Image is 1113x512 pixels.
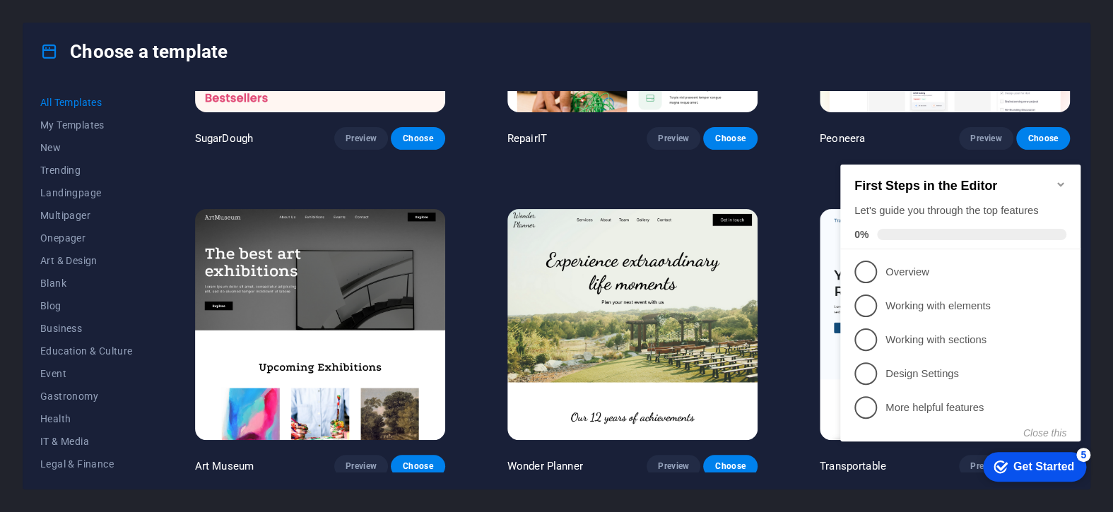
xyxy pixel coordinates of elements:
[40,181,133,204] button: Landingpage
[6,144,246,178] li: Working with elements
[40,278,133,289] span: Blank
[391,127,444,150] button: Choose
[40,204,133,227] button: Multipager
[40,255,133,266] span: Art & Design
[20,59,232,73] div: Let's guide you through the top features
[40,187,133,198] span: Landingpage
[195,131,253,145] p: SugarDough
[40,458,133,470] span: Legal & Finance
[1016,127,1070,150] button: Choose
[714,133,746,144] span: Choose
[40,227,133,249] button: Onepager
[40,413,133,424] span: Health
[40,407,133,430] button: Health
[714,460,746,472] span: Choose
[6,178,246,212] li: Working with sections
[959,127,1013,150] button: Preview
[40,362,133,385] button: Event
[820,131,865,145] p: Peoneera
[40,340,133,362] button: Education & Culture
[40,249,133,272] button: Art & Design
[51,256,220,270] p: More helpful features
[40,436,133,447] span: IT & Media
[40,119,133,131] span: My Templates
[51,154,220,169] p: Working with elements
[40,430,133,453] button: IT & Media
[402,133,433,144] span: Choose
[507,209,758,439] img: Wonder Planner
[40,453,133,475] button: Legal & Finance
[647,455,700,477] button: Preview
[40,323,133,334] span: Business
[658,460,689,472] span: Preview
[40,294,133,317] button: Blog
[195,209,445,439] img: Art Museum
[40,136,133,159] button: New
[391,455,444,477] button: Choose
[40,368,133,379] span: Event
[346,133,377,144] span: Preview
[820,209,1070,439] img: Transportable
[40,159,133,181] button: Trending
[148,307,252,337] div: Get Started 5 items remaining, 0% complete
[40,300,133,311] span: Blog
[242,303,256,317] div: 5
[6,246,246,280] li: More helpful features
[40,385,133,407] button: Gastronomy
[6,212,246,246] li: Design Settings
[40,345,133,357] span: Education & Culture
[970,133,1001,144] span: Preview
[402,460,433,472] span: Choose
[40,232,133,244] span: Onepager
[40,40,228,63] h4: Choose a template
[703,455,757,477] button: Choose
[40,210,133,221] span: Multipager
[195,459,254,473] p: Art Museum
[20,34,232,49] h2: First Steps in the Editor
[189,282,232,294] button: Close this
[51,120,220,135] p: Overview
[40,97,133,108] span: All Templates
[334,127,388,150] button: Preview
[647,127,700,150] button: Preview
[40,391,133,402] span: Gastronomy
[220,34,232,45] div: Minimize checklist
[1027,133,1059,144] span: Choose
[334,455,388,477] button: Preview
[820,459,886,473] p: Transportable
[346,460,377,472] span: Preview
[20,84,42,95] span: 0%
[40,114,133,136] button: My Templates
[40,165,133,176] span: Trending
[40,91,133,114] button: All Templates
[179,316,240,328] div: Get Started
[40,317,133,340] button: Business
[40,272,133,294] button: Blank
[51,188,220,203] p: Working with sections
[658,133,689,144] span: Preview
[51,222,220,237] p: Design Settings
[507,131,547,145] p: RepairIT
[507,459,583,473] p: Wonder Planner
[703,127,757,150] button: Choose
[40,142,133,153] span: New
[6,110,246,144] li: Overview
